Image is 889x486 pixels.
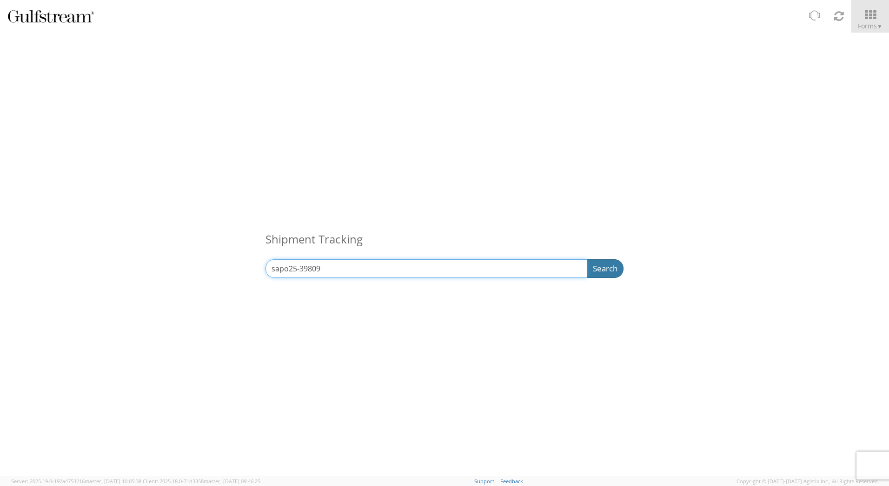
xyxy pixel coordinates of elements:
[265,259,587,278] input: Enter the Reference Number, Pro Number, Bill of Lading, or Agistix Number (at least 4 chars)
[204,478,260,485] span: master, [DATE] 09:46:25
[858,21,882,30] span: Forms
[736,478,878,485] span: Copyright © [DATE]-[DATE] Agistix Inc., All Rights Reserved
[143,478,260,485] span: Client: 2025.18.0-71d3358
[265,219,624,259] h3: Shipment Tracking
[500,478,523,485] a: Feedback
[877,22,882,30] span: ▼
[474,478,494,485] a: Support
[11,478,141,485] span: Server: 2025.19.0-192a4753216
[85,478,141,485] span: master, [DATE] 10:05:38
[587,259,624,278] button: Search
[7,8,95,24] img: gulfstream-logo-030f482cb65ec2084a9d.png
